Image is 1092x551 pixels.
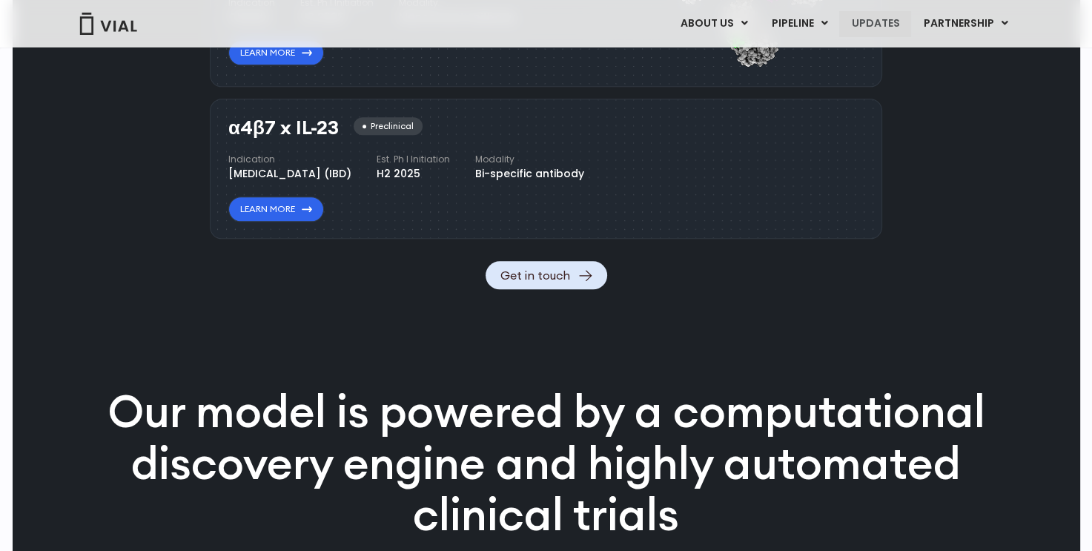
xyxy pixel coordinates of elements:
[759,11,838,36] a: PIPELINEMenu Toggle
[228,40,324,65] a: Learn More
[839,11,910,36] a: UPDATES
[228,117,339,139] h3: α4β7 x IL-23
[475,153,584,166] h4: Modality
[475,166,584,182] div: Bi-specific antibody
[354,117,423,136] div: Preclinical
[69,386,1024,541] p: Our model is powered by a computational discovery engine and highly automated clinical trials
[228,166,351,182] div: [MEDICAL_DATA] (IBD)
[228,153,351,166] h4: Indication
[668,11,758,36] a: ABOUT USMenu Toggle
[377,153,450,166] h4: Est. Ph I Initiation
[79,13,138,35] img: Vial Logo
[486,261,607,289] a: Get in touch
[911,11,1019,36] a: PARTNERSHIPMenu Toggle
[228,197,324,222] a: Learn More
[377,166,450,182] div: H2 2025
